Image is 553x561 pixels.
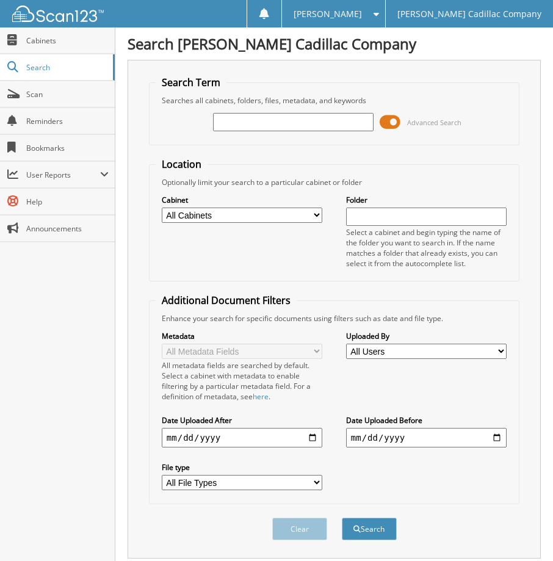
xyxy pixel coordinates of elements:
label: Date Uploaded After [162,415,322,425]
input: end [346,428,507,447]
legend: Location [156,157,208,171]
div: Optionally limit your search to a particular cabinet or folder [156,177,513,187]
div: Enhance your search for specific documents using filters such as date and file type. [156,313,513,324]
a: here [253,391,269,402]
div: Searches all cabinets, folders, files, metadata, and keywords [156,95,513,106]
button: Search [342,518,397,540]
div: All metadata fields are searched by default. Select a cabinet with metadata to enable filtering b... [162,360,322,402]
label: Uploaded By [346,331,507,341]
span: Help [26,197,109,207]
label: Metadata [162,331,322,341]
span: Announcements [26,223,109,234]
h1: Search [PERSON_NAME] Cadillac Company [128,34,541,54]
span: Bookmarks [26,143,109,153]
span: Advanced Search [407,118,461,127]
div: Select a cabinet and begin typing the name of the folder you want to search in. If the name match... [346,227,507,269]
legend: Additional Document Filters [156,294,297,307]
img: scan123-logo-white.svg [12,5,104,22]
span: Search [26,62,107,73]
span: [PERSON_NAME] [294,10,362,18]
label: Date Uploaded Before [346,415,507,425]
label: Folder [346,195,507,205]
span: Scan [26,89,109,100]
span: [PERSON_NAME] Cadillac Company [397,10,541,18]
iframe: Chat Widget [492,502,553,561]
label: File type [162,462,322,472]
span: User Reports [26,170,100,180]
span: Cabinets [26,35,109,46]
label: Cabinet [162,195,322,205]
legend: Search Term [156,76,226,89]
span: Reminders [26,116,109,126]
button: Clear [272,518,327,540]
input: start [162,428,322,447]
